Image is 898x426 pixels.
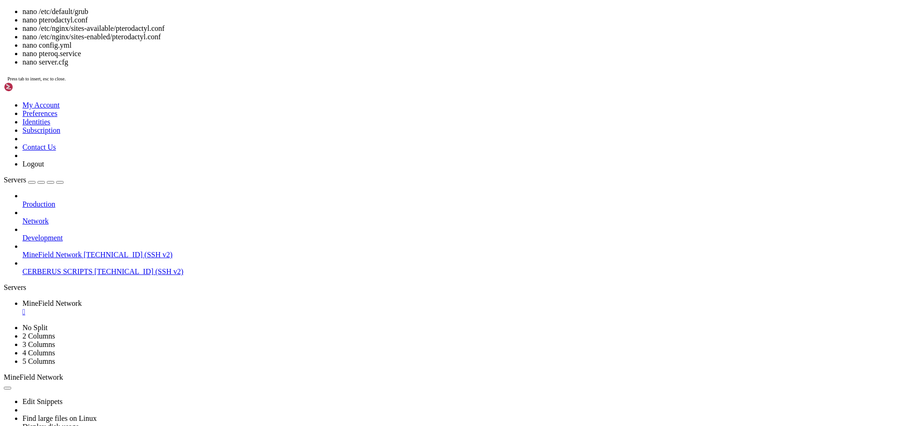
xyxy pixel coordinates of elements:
li: nano config.yml [22,41,894,50]
x-row: System load: 0.19 Processes: 122 [4,67,776,75]
a: Identities [22,118,51,126]
x-row: System information as of [DATE] [4,51,776,59]
span: CERBERUS SCRIPTS [22,267,93,275]
span: Network [22,217,49,225]
x-row: * Documentation: [URL][DOMAIN_NAME] [4,20,776,28]
li: Network [22,209,894,225]
a: Logout [22,160,44,168]
li: Development [22,225,894,242]
a:  [22,308,894,316]
li: nano server.cfg [22,58,894,66]
span: Development [22,234,63,242]
a: Servers [4,176,64,184]
a: 4 Columns [22,349,55,357]
span: MineField Network [22,251,82,259]
x-row: Swap usage: 0% [4,91,776,99]
span: MineField Network [4,373,63,381]
a: Subscription [22,126,60,134]
a: MineField Network [TECHNICAL_ID] (SSH v2) [22,251,894,259]
x-row: 11 updates can be applied immediately. [4,163,776,171]
span: MineField Network [22,299,82,307]
x-row: Usage of /: 9.6% of 116.12GB Users logged in: 1 [4,75,776,83]
span: Production [22,200,55,208]
a: No Split [22,324,48,332]
x-row: * Support: [URL][DOMAIN_NAME] [4,36,776,43]
x-row: Expanded Security Maintenance for Applications is not enabled. [4,147,776,155]
a: 3 Columns [22,340,55,348]
span: [TECHNICAL_ID] (SSH v2) [94,267,183,275]
a: CERBERUS SCRIPTS [TECHNICAL_ID] (SSH v2) [22,267,894,276]
a: Production [22,200,894,209]
span: Servers [4,176,26,184]
x-row: To see these additional updates run: apt list --upgradable [4,171,776,179]
a: MineField Network [22,299,894,316]
a: Development [22,234,894,242]
li: nano /etc/nginx/sites-enabled/pterodactyl.conf [22,33,894,41]
div: (20, 31) [83,250,87,258]
x-row: Last login: [DATE] from [TECHNICAL_ID] [4,242,776,250]
div: Servers [4,283,894,292]
x-row: root@ubuntu:~# nano [4,250,776,258]
x-row: Enable ESM Apps to receive additional future security updates. [4,187,776,195]
x-row: See [URL][DOMAIN_NAME] or run: sudo pro status [4,195,776,202]
a: Find large files on Linux [22,414,97,422]
span: [TECHNICAL_ID] (SSH v2) [84,251,173,259]
a: Contact Us [22,143,56,151]
a: Edit Snippets [22,397,63,405]
li: Production [22,192,894,209]
img: Shellngn [4,82,58,92]
x-row: Welcome to Ubuntu 22.04.5 LTS (GNU/Linux 5.15.0-157-generic x86_64) [4,4,776,12]
x-row: just raised the bar for easy, resilient and secure K8s cluster deployment. [4,115,776,123]
li: nano pteroq.service [22,50,894,58]
span: Press tab to insert, esc to close. [7,76,65,81]
a: Network [22,217,894,225]
x-row: * Strictly confined Kubernetes makes edge and IoT secure. Learn how MicroK8s [4,107,776,115]
a: Preferences [22,109,58,117]
a: 5 Columns [22,357,55,365]
li: MineField Network [TECHNICAL_ID] (SSH v2) [22,242,894,259]
li: nano /etc/nginx/sites-available/pterodactyl.conf [22,24,894,33]
li: CERBERUS SCRIPTS [TECHNICAL_ID] (SSH v2) [22,259,894,276]
a: My Account [22,101,60,109]
li: nano pterodactyl.conf [22,16,894,24]
x-row: Memory usage: 88% IPv4 address for ens6: [TECHNICAL_ID] [4,83,776,91]
x-row: [URL][DOMAIN_NAME] [4,131,776,139]
li: nano /etc/default/grub [22,7,894,16]
x-row: * Management: [URL][DOMAIN_NAME] [4,28,776,36]
a: 2 Columns [22,332,55,340]
x-row: Run 'do-release-upgrade' to upgrade to it. [4,218,776,226]
x-row: New release '24.04.3 LTS' available. [4,210,776,218]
